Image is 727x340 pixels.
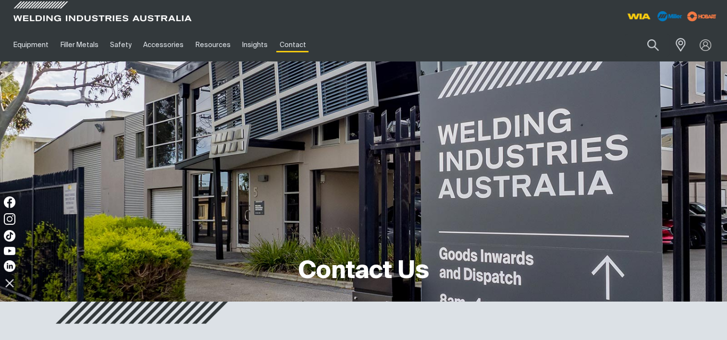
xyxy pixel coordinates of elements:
[298,256,429,287] h1: Contact Us
[104,28,137,61] a: Safety
[4,213,15,225] img: Instagram
[4,196,15,208] img: Facebook
[8,28,54,61] a: Equipment
[4,247,15,255] img: YouTube
[4,260,15,272] img: LinkedIn
[54,28,104,61] a: Filler Metals
[684,9,719,24] img: miller
[1,275,18,291] img: hide socials
[8,28,542,61] nav: Main
[137,28,189,61] a: Accessories
[637,34,669,56] button: Search products
[4,230,15,242] img: TikTok
[625,34,669,56] input: Product name or item number...
[273,28,311,61] a: Contact
[190,28,236,61] a: Resources
[236,28,273,61] a: Insights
